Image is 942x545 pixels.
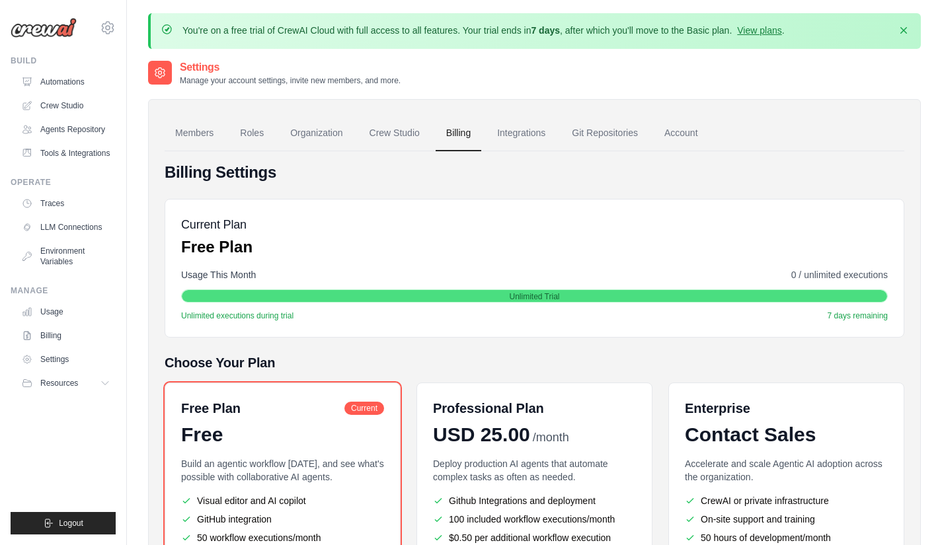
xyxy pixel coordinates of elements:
[16,349,116,370] a: Settings
[181,494,384,507] li: Visual editor and AI copilot
[359,116,430,151] a: Crew Studio
[181,268,256,281] span: Usage This Month
[685,494,888,507] li: CrewAI or private infrastructure
[16,217,116,238] a: LLM Connections
[181,310,294,321] span: Unlimited executions during trial
[828,310,888,321] span: 7 days remaining
[180,59,401,75] h2: Settings
[16,193,116,214] a: Traces
[685,423,888,447] div: Contact Sales
[509,291,559,302] span: Unlimited Trial
[433,513,636,526] li: 100 included workflow executions/month
[737,25,781,36] a: View plans
[11,55,116,66] div: Build
[165,116,224,151] a: Members
[165,353,904,372] h5: Choose Your Plan
[11,512,116,534] button: Logout
[433,399,544,418] h6: Professional Plan
[280,116,353,151] a: Organization
[16,95,116,116] a: Crew Studio
[16,143,116,164] a: Tools & Integrations
[16,71,116,92] a: Automations
[433,531,636,544] li: $0.50 per additional workflow execution
[181,236,253,258] p: Free Plan
[181,513,384,526] li: GitHub integration
[59,518,83,528] span: Logout
[182,24,785,37] p: You're on a free trial of CrewAI Cloud with full access to all features. Your trial ends in , aft...
[685,531,888,544] li: 50 hours of development/month
[533,429,569,447] span: /month
[16,325,116,346] a: Billing
[487,116,556,151] a: Integrations
[16,119,116,140] a: Agents Repository
[685,399,888,418] h6: Enterprise
[181,399,241,418] h6: Free Plan
[436,116,481,151] a: Billing
[181,423,384,447] div: Free
[791,268,888,281] span: 0 / unlimited executions
[561,116,648,151] a: Git Repositories
[16,301,116,322] a: Usage
[11,18,77,38] img: Logo
[16,373,116,394] button: Resources
[685,457,888,484] p: Accelerate and scale Agentic AI adoption across the organization.
[229,116,274,151] a: Roles
[433,423,530,447] span: USD 25.00
[181,457,384,484] p: Build an agentic workflow [DATE], and see what's possible with collaborative AI agents.
[344,402,384,415] span: Current
[11,177,116,188] div: Operate
[181,531,384,544] li: 50 workflow executions/month
[40,378,78,388] span: Resources
[180,75,401,86] p: Manage your account settings, invite new members, and more.
[685,513,888,526] li: On-site support and training
[531,25,560,36] strong: 7 days
[16,240,116,272] a: Environment Variables
[433,457,636,484] p: Deploy production AI agents that automate complex tasks as often as needed.
[165,162,904,183] h4: Billing Settings
[433,494,636,507] li: Github Integrations and deployment
[181,215,253,234] h5: Current Plan
[11,285,116,296] div: Manage
[654,116,709,151] a: Account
